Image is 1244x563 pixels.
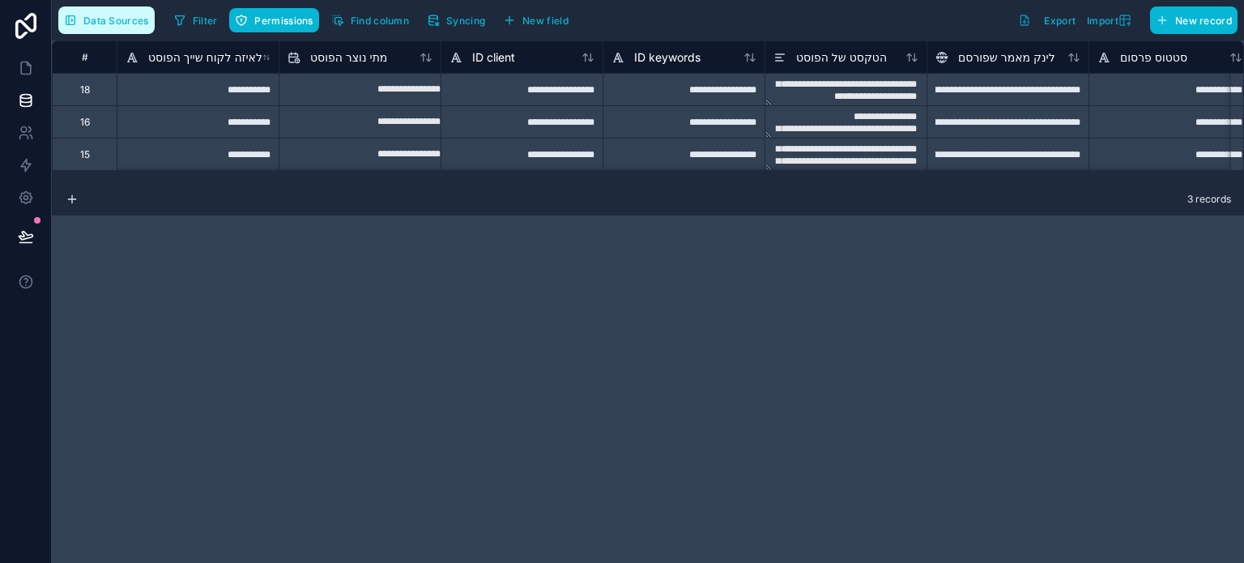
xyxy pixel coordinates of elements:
[1175,15,1232,27] span: New record
[421,8,497,32] a: Syncing
[1087,15,1118,27] span: Import
[193,15,218,27] span: Filter
[326,8,415,32] button: Find column
[229,8,318,32] button: Permissions
[148,49,262,66] span: לאיזה לקוח שייך הפוסט
[421,8,491,32] button: Syncing
[254,15,313,27] span: Permissions
[310,49,387,66] span: מתי נוצר הפוסט
[472,49,515,66] span: ID client
[80,83,90,96] div: 18
[446,15,485,27] span: Syncing
[58,6,155,34] button: Data Sources
[522,15,569,27] span: New field
[958,49,1055,66] span: לינק מאמר שפורסם
[634,49,701,66] span: ID keywords
[1012,6,1081,34] button: Export
[497,8,574,32] button: New field
[1150,6,1238,34] button: New record
[1044,15,1076,27] span: Export
[1120,49,1187,66] span: סטטוס פרסום
[80,148,90,161] div: 15
[80,116,90,129] div: 16
[168,8,224,32] button: Filter
[1144,6,1238,34] a: New record
[1081,6,1144,34] button: Import
[796,49,887,66] span: הטקסט של הפוסט
[65,51,104,63] div: #
[1187,193,1231,206] span: 3 records
[83,15,149,27] span: Data Sources
[229,8,325,32] a: Permissions
[351,15,409,27] span: Find column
